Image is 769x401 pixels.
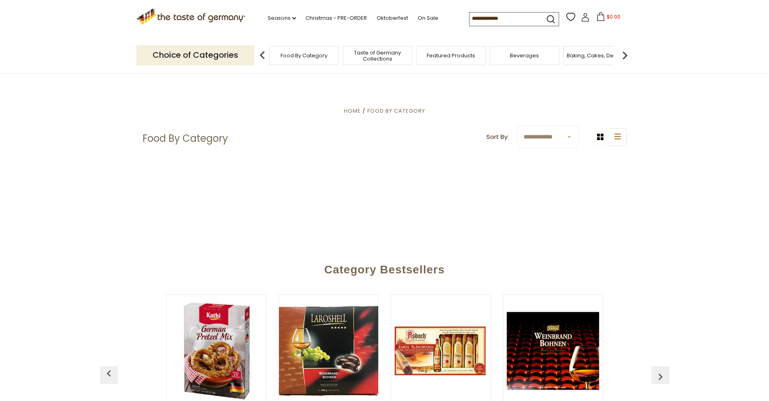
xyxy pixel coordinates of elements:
img: previous arrow [654,370,667,383]
img: Laroshell German Chocolate Brandy Beans 14 oz. [279,301,378,401]
a: On Sale [418,14,438,23]
a: Oktoberfest [377,14,408,23]
label: Sort By: [486,132,509,142]
img: next arrow [617,47,633,63]
img: Boehme Brandy Beans Large Pack 14.1 oz [503,301,603,401]
a: Beverages [510,52,539,59]
img: Kathi German Pretzel Baking Mix Kit, 14.6 oz [167,301,266,401]
a: Baking, Cakes, Desserts [567,52,629,59]
h1: Food By Category [142,132,228,145]
a: Seasons [268,14,296,23]
button: $0.00 [591,12,626,24]
a: Home [344,107,361,115]
span: $0.00 [607,13,620,20]
div: Category Bestsellers [104,251,665,284]
a: Taste of Germany Collections [345,50,410,62]
a: Christmas - PRE-ORDER [306,14,367,23]
img: previous arrow [254,47,270,63]
a: Food By Category [367,107,425,115]
a: Food By Category [281,52,327,59]
p: Choice of Categories [136,45,254,65]
img: Asbach Brandy in Dark Chocolate Bottles 8 pc. 3.5 oz. [391,301,490,401]
img: previous arrow [103,367,115,380]
a: Featured Products [427,52,475,59]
